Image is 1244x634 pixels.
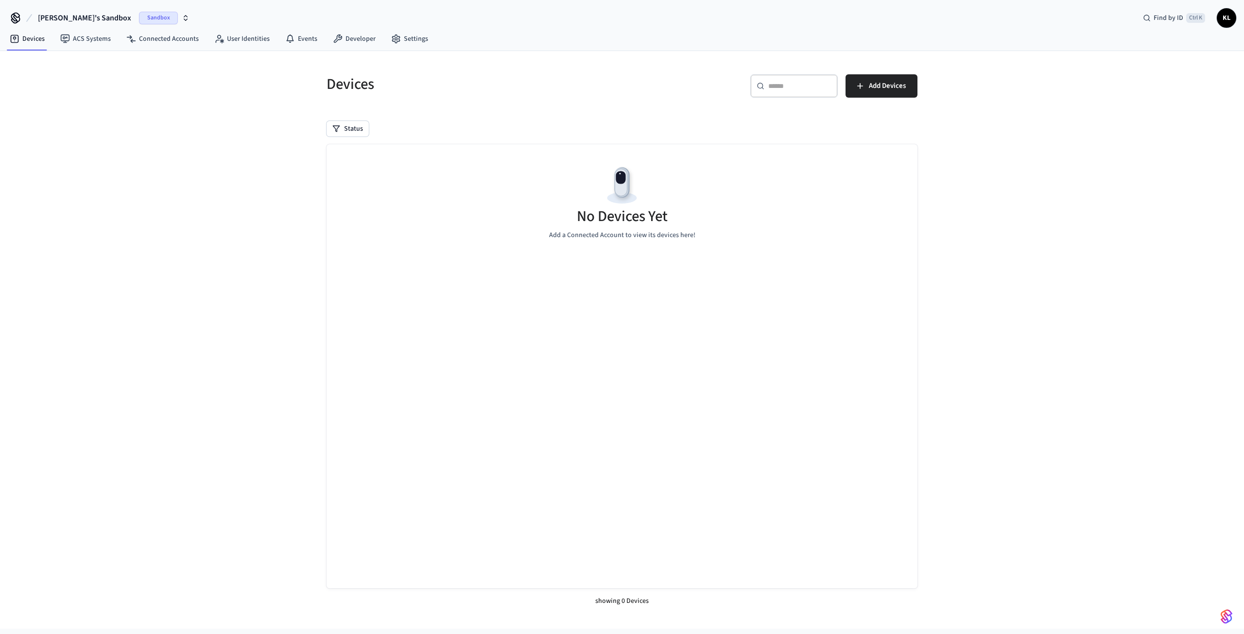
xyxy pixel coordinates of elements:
a: Settings [383,30,436,48]
span: KL [1218,9,1235,27]
a: User Identities [207,30,277,48]
img: Devices Empty State [600,164,644,207]
div: showing 0 Devices [327,588,917,614]
button: Status [327,121,369,137]
a: Devices [2,30,52,48]
a: Developer [325,30,383,48]
a: ACS Systems [52,30,119,48]
span: Add Devices [869,80,906,92]
span: Sandbox [139,12,178,24]
span: Ctrl K [1186,13,1205,23]
button: KL [1217,8,1236,28]
img: SeamLogoGradient.69752ec5.svg [1221,609,1232,624]
span: Find by ID [1154,13,1183,23]
button: Add Devices [846,74,917,98]
p: Add a Connected Account to view its devices here! [549,230,695,240]
h5: Devices [327,74,616,94]
span: [PERSON_NAME]'s Sandbox [38,12,131,24]
a: Events [277,30,325,48]
div: Find by IDCtrl K [1135,9,1213,27]
a: Connected Accounts [119,30,207,48]
h5: No Devices Yet [577,206,668,226]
